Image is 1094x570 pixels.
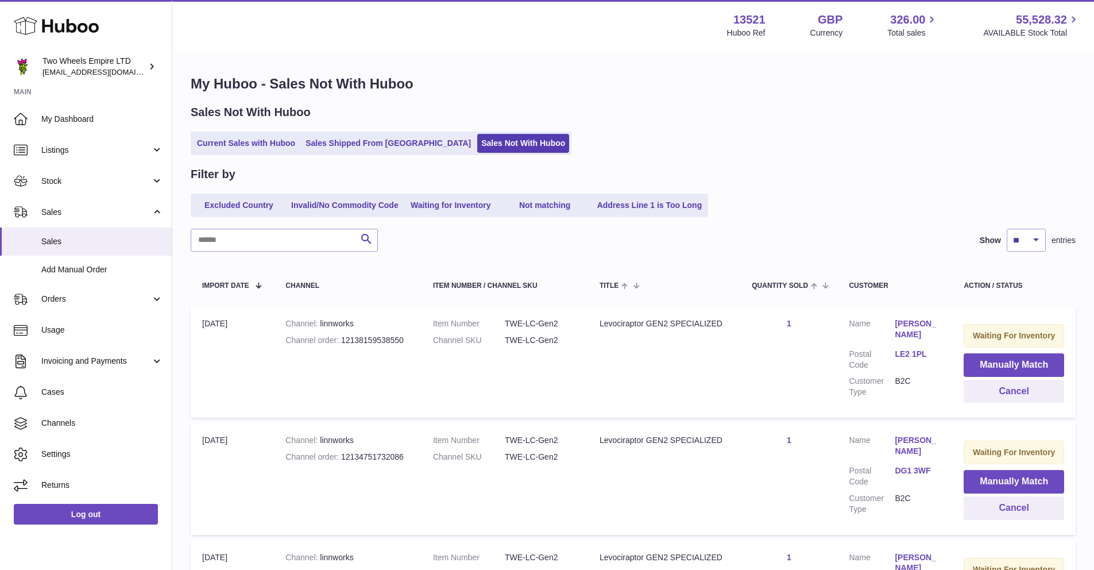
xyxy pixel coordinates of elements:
dt: Item Number [433,552,505,563]
span: Orders [41,294,151,305]
a: Sales Shipped From [GEOGRAPHIC_DATA] [301,134,475,153]
div: Action / Status [964,282,1064,290]
span: Channels [41,418,163,429]
strong: Waiting For Inventory [973,331,1055,340]
dt: Item Number [433,435,505,446]
label: Show [980,235,1001,246]
img: justas@twowheelsempire.com [14,58,31,75]
h2: Filter by [191,167,235,182]
span: Stock [41,176,151,187]
strong: Waiting For Inventory [973,448,1055,457]
strong: GBP [818,12,842,28]
dt: Postal Code [849,465,895,487]
button: Manually Match [964,470,1064,494]
span: Usage [41,325,163,336]
div: linnworks [285,318,410,329]
span: Cases [41,387,163,398]
a: Invalid/No Commodity Code [287,196,403,215]
a: 1 [787,436,791,445]
span: Sales [41,207,151,218]
a: Excluded Country [193,196,285,215]
span: Add Manual Order [41,264,163,275]
dd: TWE-LC-Gen2 [505,335,577,346]
span: Sales [41,236,163,247]
a: 1 [787,553,791,562]
h2: Sales Not With Huboo [191,105,311,120]
dt: Postal Code [849,349,895,371]
span: 326.00 [890,12,925,28]
strong: Channel [285,436,320,445]
dd: B2C [895,376,941,398]
div: Currency [810,28,843,38]
dt: Channel SKU [433,452,505,463]
strong: 13521 [733,12,766,28]
dt: Name [849,318,895,343]
div: 12134751732086 [285,452,410,463]
a: Address Line 1 is Too Long [593,196,706,215]
a: 1 [787,319,791,328]
span: AVAILABLE Stock Total [983,28,1080,38]
td: [DATE] [191,423,274,534]
div: Levociraptor GEN2 SPECIALIZED [600,552,729,563]
a: [PERSON_NAME] [895,318,941,340]
span: Returns [41,480,163,491]
a: 326.00 Total sales [887,12,938,38]
strong: Channel [285,553,320,562]
div: linnworks [285,552,410,563]
dd: TWE-LC-Gen2 [505,452,577,463]
span: Settings [41,449,163,460]
button: Cancel [964,496,1064,520]
span: My Dashboard [41,114,163,125]
dt: Item Number [433,318,505,329]
dt: Customer Type [849,493,895,515]
strong: Channel [285,319,320,328]
strong: Channel order [285,336,341,345]
span: 55,528.32 [1016,12,1067,28]
div: Two Wheels Empire LTD [42,56,146,78]
span: Import date [202,282,249,290]
div: Levociraptor GEN2 SPECIALIZED [600,435,729,446]
h1: My Huboo - Sales Not With Huboo [191,75,1076,93]
div: Item Number / Channel SKU [433,282,577,290]
a: [PERSON_NAME] [895,435,941,457]
span: Quantity Sold [752,282,808,290]
button: Cancel [964,380,1064,403]
td: [DATE] [191,307,274,418]
dd: TWE-LC-Gen2 [505,435,577,446]
button: Manually Match [964,353,1064,377]
div: Customer [849,282,941,290]
dt: Channel SKU [433,335,505,346]
dd: B2C [895,493,941,515]
span: Title [600,282,618,290]
a: DG1 3WF [895,465,941,476]
span: entries [1052,235,1076,246]
a: 55,528.32 AVAILABLE Stock Total [983,12,1080,38]
div: Channel [285,282,410,290]
dt: Customer Type [849,376,895,398]
dd: TWE-LC-Gen2 [505,552,577,563]
span: Total sales [887,28,938,38]
a: Waiting for Inventory [405,196,497,215]
div: Levociraptor GEN2 SPECIALIZED [600,318,729,329]
a: Log out [14,504,158,525]
strong: Channel order [285,452,341,461]
dt: Name [849,435,895,460]
span: Invoicing and Payments [41,356,151,367]
a: LE2 1PL [895,349,941,360]
div: linnworks [285,435,410,446]
div: 12138159538550 [285,335,410,346]
span: [EMAIL_ADDRESS][DOMAIN_NAME] [42,67,169,76]
a: Not matching [499,196,591,215]
dd: TWE-LC-Gen2 [505,318,577,329]
a: Current Sales with Huboo [193,134,299,153]
a: Sales Not With Huboo [477,134,569,153]
div: Huboo Ref [727,28,766,38]
span: Listings [41,145,151,156]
